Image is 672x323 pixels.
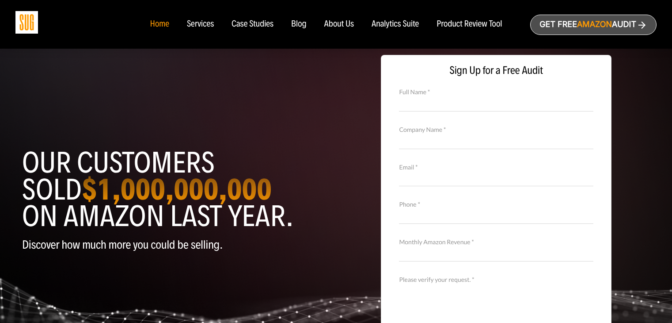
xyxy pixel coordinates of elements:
[577,20,612,29] span: Amazon
[399,200,593,209] label: Phone *
[399,237,593,247] label: Monthly Amazon Revenue *
[399,171,593,186] input: Email *
[530,15,657,35] a: Get freeAmazonAudit
[187,19,214,29] a: Services
[390,64,602,77] span: Sign Up for a Free Audit
[22,238,330,251] p: Discover how much more you could be selling.
[15,11,38,34] img: Sug
[82,171,272,208] strong: $1,000,000,000
[399,208,593,224] input: Contact Number *
[399,283,533,318] iframe: reCAPTCHA
[399,87,593,97] label: Full Name *
[399,133,593,149] input: Company Name *
[150,19,169,29] a: Home
[437,19,502,29] a: Product Review Tool
[399,275,593,285] label: Please verify your request. *
[399,162,593,172] label: Email *
[324,19,354,29] a: About Us
[399,96,593,111] input: Full Name *
[399,246,593,261] input: Monthly Amazon Revenue *
[291,19,307,29] a: Blog
[232,19,273,29] a: Case Studies
[372,19,419,29] a: Analytics Suite
[399,125,593,135] label: Company Name *
[22,150,330,230] h1: Our customers sold on Amazon last year.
